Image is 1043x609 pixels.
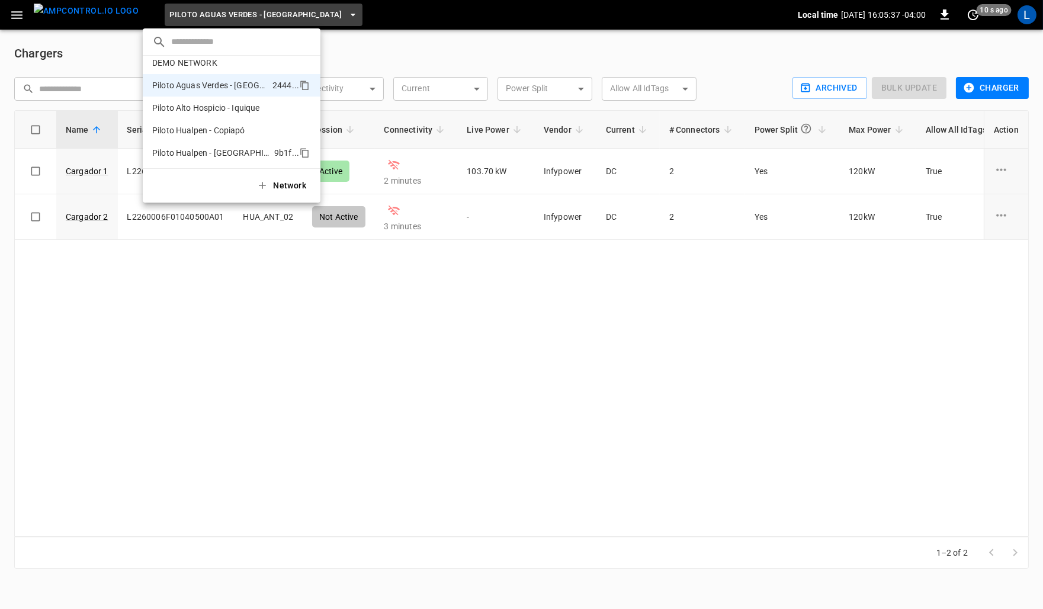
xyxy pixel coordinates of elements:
[152,147,269,159] p: Piloto Hualpen - [GEOGRAPHIC_DATA]
[152,79,268,91] p: Piloto Aguas Verdes - [GEOGRAPHIC_DATA]
[152,57,217,69] p: DEMO NETWORK
[152,102,260,114] p: Piloto Alto Hospicio - Iquique
[152,124,245,136] p: Piloto Hualpen - Copiapó
[299,78,312,92] div: copy
[299,146,312,160] div: copy
[249,174,316,198] button: Network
